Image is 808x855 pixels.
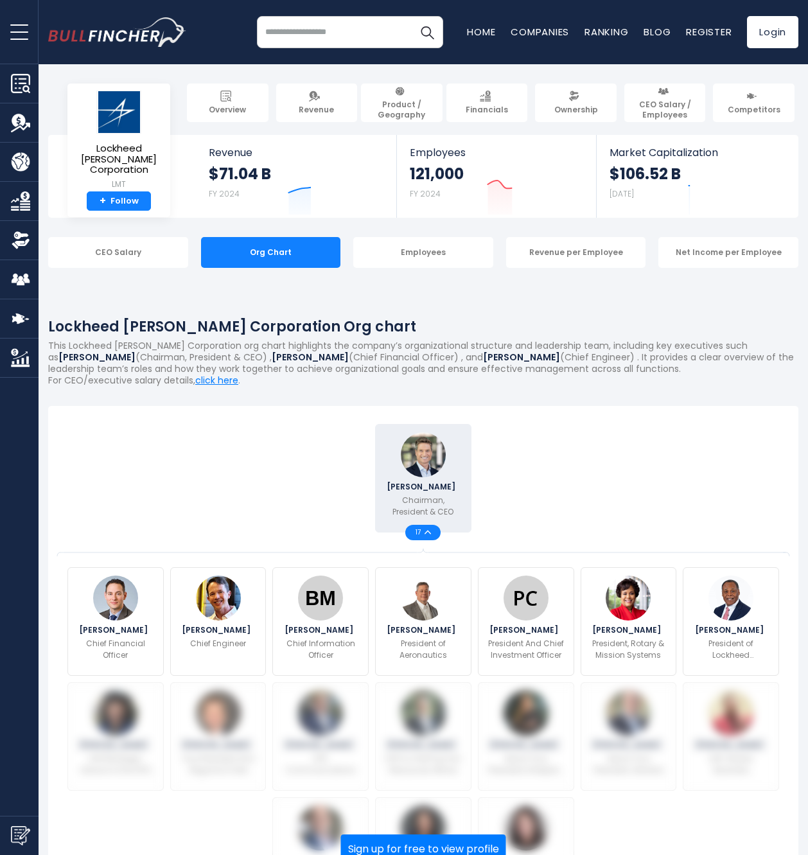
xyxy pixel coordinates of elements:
p: Chief Engineer [190,638,246,649]
img: Maria Ricciardone [504,806,549,851]
span: [PERSON_NAME] [592,741,665,749]
span: Market Capitalization [610,146,784,159]
span: [PERSON_NAME] [387,626,459,634]
a: Kevin J. O’Connor [PERSON_NAME] Senior Vice President, General Counsel and Corporate Secretary [581,682,677,791]
p: President, Rotary & Mission Systems [589,638,669,661]
span: Overview [209,105,246,115]
span: [PERSON_NAME] [387,483,459,491]
img: Maria Demaree [504,691,549,736]
p: SVP, Global Business Development [691,753,771,776]
a: Yvonne O. Hodge [PERSON_NAME] SVP/Strategic Advisor to the SVP, Enterprise Business and Digital T... [67,682,164,791]
small: FY 2024 [410,188,441,199]
p: President of Lockheed [PERSON_NAME] International [691,638,771,661]
span: [PERSON_NAME] [695,626,768,634]
a: Login [747,16,798,48]
p: This Lockheed [PERSON_NAME] Corporation org chart highlights the company’s organizational structu... [48,340,798,375]
img: Stephanie C. Hill [606,576,651,621]
span: CEO Salary / Employees [630,100,700,119]
img: Rita Lei [401,806,446,851]
a: Greg Ulmer [PERSON_NAME] President of Aeronautics [375,567,471,676]
a: Revenue [276,84,358,122]
img: Chris Wronsky [401,691,446,736]
span: 17 [416,529,425,536]
span: Revenue [209,146,384,159]
small: [DATE] [610,188,634,199]
a: Travis McGee [PERSON_NAME] Chief Engineer [170,567,267,676]
a: Blog [644,25,671,39]
span: [PERSON_NAME] [182,626,254,634]
img: Timothy Cahill [708,691,753,736]
img: Ben M. [298,576,343,621]
img: Jim Taiclet [401,432,446,477]
a: Revenue $71.04 B FY 2024 [196,135,397,218]
strong: 121,000 [410,164,464,184]
p: Senior Vice President, General Counsel and Corporate Secretary [589,753,669,776]
p: Chief Information Officer [281,638,360,661]
span: Lockheed [PERSON_NAME] Corporation [78,143,160,175]
a: William Blair [PERSON_NAME] Vice President And Regional Chief Executive, [GEOGRAPHIC_DATA] & [GEO... [170,682,267,791]
img: Paul Colonna [504,576,549,621]
p: SVP, Communications [281,753,360,776]
p: SVP & Chief Human Resources Officer [383,753,463,776]
a: click here [195,374,238,387]
img: bullfincher logo [48,17,186,47]
a: Go to homepage [48,17,186,47]
span: Financials [466,105,508,115]
a: Stephanie C. Hill [PERSON_NAME] President, Rotary & Mission Systems [581,567,677,676]
b: [PERSON_NAME] [272,351,349,364]
span: [PERSON_NAME] [387,741,459,749]
p: Vice President And Regional Chief Executive, [GEOGRAPHIC_DATA] & [GEOGRAPHIC_DATA] [177,753,259,776]
a: Register [686,25,732,39]
small: FY 2024 [209,188,240,199]
img: Dean Acosta [298,691,343,736]
a: Employees 121,000 FY 2024 [397,135,597,218]
img: Evan T. Scott [93,576,138,621]
h1: Lockheed [PERSON_NAME] Corporation Org chart [48,316,798,337]
img: William Blair [196,691,241,736]
small: LMT [78,179,160,190]
a: Dean Acosta [PERSON_NAME] SVP, Communications [272,682,369,791]
span: [PERSON_NAME] [182,741,254,749]
img: Greg Ulmer [401,576,446,621]
img: Yvonne O. Hodge [93,691,138,736]
div: Employees [353,237,493,268]
span: [PERSON_NAME] [79,741,152,749]
img: Michael Williamson [708,576,753,621]
span: [PERSON_NAME] [285,626,357,634]
button: Search [411,16,443,48]
a: Timothy Cahill [PERSON_NAME] SVP, Global Business Development [683,682,779,791]
a: +Follow [87,191,151,211]
span: [PERSON_NAME] [285,741,357,749]
span: [PERSON_NAME] [592,626,665,634]
a: Ownership [535,84,617,122]
span: [PERSON_NAME] [79,626,152,634]
a: Michael Williamson [PERSON_NAME] President of Lockheed [PERSON_NAME] International [683,567,779,676]
a: Product / Geography [361,84,443,122]
p: Senior Vice President, Enterprise Business And Digital Transformation And CIO [486,753,566,776]
a: CEO Salary / Employees [624,84,706,122]
span: Employees [410,146,584,159]
div: Org Chart [201,237,341,268]
span: [PERSON_NAME] [489,626,562,634]
div: CEO Salary [48,237,188,268]
b: [PERSON_NAME] [483,351,560,364]
a: Evan T. Scott [PERSON_NAME] Chief Financial Officer [67,567,164,676]
b: [PERSON_NAME] [58,351,136,364]
a: Paul Colonna [PERSON_NAME] President And Chief Investment Officer [478,567,574,676]
div: Revenue per Employee [506,237,646,268]
span: Product / Geography [367,100,437,119]
a: Jim Taiclet [PERSON_NAME] Chairman, President & CEO 17 [375,424,471,533]
strong: $71.04 B [209,164,271,184]
img: Kevin J. O’Connor [606,691,651,736]
a: Financials [446,84,528,122]
a: Ben M. [PERSON_NAME] Chief Information Officer [272,567,369,676]
strong: $106.52 B [610,164,681,184]
p: President of Aeronautics [383,638,463,661]
p: SVP/Strategic Advisor to the SVP, Enterprise Business and Digital Transformation and CIO [76,753,155,776]
p: Chairman, President & CEO [383,495,463,518]
span: Revenue [299,105,334,115]
a: Overview [187,84,268,122]
strong: + [100,195,106,207]
a: Ranking [584,25,628,39]
a: Companies [511,25,569,39]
